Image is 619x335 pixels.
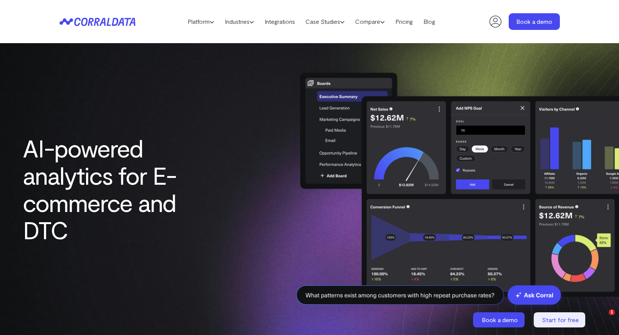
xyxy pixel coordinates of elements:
[418,16,440,27] a: Blog
[609,309,615,315] span: 1
[350,16,390,27] a: Compare
[300,16,350,27] a: Case Studies
[593,309,611,327] iframe: Intercom live chat
[509,13,560,30] a: Book a demo
[23,134,198,243] h1: AI-powered analytics for E-commerce and DTC
[482,316,518,323] span: Book a demo
[259,16,300,27] a: Integrations
[473,312,526,327] a: Book a demo
[542,316,579,323] span: Start for free
[390,16,418,27] a: Pricing
[182,16,219,27] a: Platform
[534,312,587,327] a: Start for free
[219,16,259,27] a: Industries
